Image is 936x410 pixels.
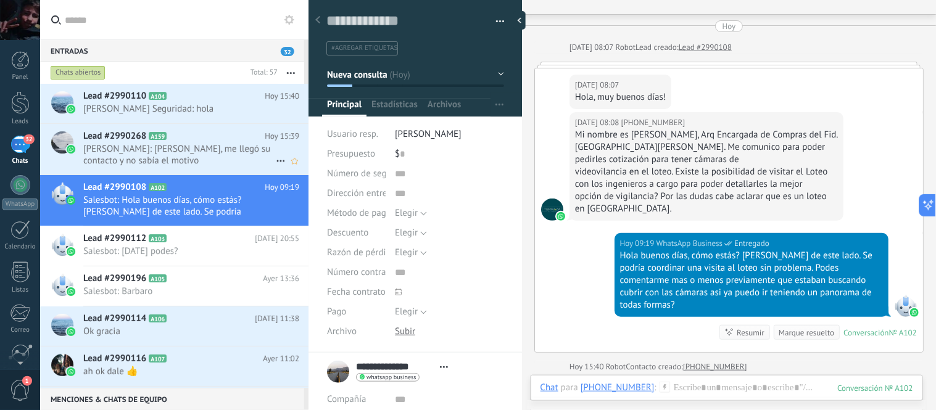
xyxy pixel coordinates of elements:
button: Más [278,62,304,84]
div: Panel [2,73,38,81]
span: Ayer 13:36 [263,273,299,285]
button: Elegir [395,223,427,243]
div: Hola, muy buenos días! [575,91,666,104]
span: Pago [327,307,346,316]
span: Número de seguimiento [327,169,422,178]
div: Método de pago [327,203,386,223]
span: Lead #2990268 [83,130,146,142]
span: : [655,382,656,394]
span: Archivos [428,99,461,117]
img: waba.svg [67,287,75,296]
div: WhatsApp [2,199,38,210]
span: A104 [149,92,167,100]
div: Archivo [327,322,386,342]
span: Ayer 11:02 [263,353,299,365]
div: Hoy [723,20,736,32]
a: Lead #2990268 A159 Hoy 15:39 [PERSON_NAME]: [PERSON_NAME], me llegó su contacto y no sabía el motivo [40,124,309,174]
span: 1 [22,376,32,386]
div: № A102 [889,327,917,338]
div: Leads [2,118,38,126]
div: Mi nombre es [PERSON_NAME], Arq Encargada de Compras del Fid. [GEOGRAPHIC_DATA][PERSON_NAME]. Me ... [575,129,838,215]
span: +5491154796830 [541,199,563,221]
span: Método de pago [327,208,391,218]
span: [PERSON_NAME]: [PERSON_NAME], me llegó su contacto y no sabía el motivo [83,143,276,166]
div: Lead creado: [636,41,679,54]
div: Descuento [327,223,386,243]
span: Salesbot: Barbaro [83,285,276,297]
div: Fecha contrato [327,282,386,302]
a: [PHONE_NUMBER] [683,361,747,373]
div: Número de seguimiento [327,164,386,184]
span: Elegir [395,247,418,258]
div: Presupuesto [327,144,386,164]
a: Lead #2990116 A107 Ayer 11:02 ah ok dale 👍 [40,346,309,386]
div: Número contrato [327,263,386,282]
div: Hola buenos días, cómo estás? [PERSON_NAME] de este lado. Se podría coordinar una visita al loteo... [620,250,883,311]
img: waba.svg [67,196,75,205]
span: Descuento [327,228,368,237]
span: Elegir [395,306,418,318]
img: waba.svg [67,145,75,154]
div: [DATE] 08:08 [575,117,621,129]
div: Compañía [327,390,386,409]
a: Lead #2990196 A105 Ayer 13:36 Salesbot: Barbaro [40,266,309,306]
div: Dirección entrega [327,184,386,203]
button: Elegir [395,203,427,223]
span: Lead #2990196 [83,273,146,285]
span: Estadísticas [371,99,418,117]
a: Lead #2990108 [679,41,732,54]
span: +5491154796830 [621,117,685,129]
div: Entradas [40,39,304,62]
a: Lead #2990112 A103 [DATE] 20:55 Salesbot: [DATE] podes? [40,226,309,266]
a: Lead #2990114 A106 [DATE] 11:38 Ok gracia [40,306,309,346]
span: A103 [149,234,167,242]
div: Listas [2,286,38,294]
div: 102 [838,383,913,393]
span: para [561,382,578,394]
span: #agregar etiquetas [331,44,397,52]
div: Hoy 09:19 [620,237,656,250]
span: WhatsApp Business [895,295,917,317]
span: Lead #2990112 [83,232,146,245]
button: Elegir [395,243,427,263]
span: Hoy 15:40 [265,90,299,102]
span: [PERSON_NAME] [395,128,462,140]
div: Razón de pérdida [327,243,386,263]
span: A159 [149,132,167,140]
button: Elegir [395,302,427,322]
span: WhatsApp Business [656,237,723,250]
span: Elegir [395,227,418,239]
span: Lead #2990110 [83,90,146,102]
span: [DATE] 11:38 [255,313,299,325]
span: Ok gracia [83,326,276,337]
div: Chats abiertos [51,65,106,80]
span: Salesbot: Hola buenos días, cómo estás? [PERSON_NAME] de este lado. Se podría coordinar una visit... [83,194,276,218]
span: A105 [149,274,167,282]
span: A102 [149,183,167,191]
span: Hoy 15:39 [265,130,299,142]
span: [DATE] 20:55 [255,232,299,245]
a: Lead #2990110 A104 Hoy 15:40 [PERSON_NAME] Seguridad: hola [40,84,309,123]
span: 32 [23,134,34,144]
div: Hoy 15:40 [569,361,606,373]
span: Lead #2990116 [83,353,146,365]
div: Pago [327,302,386,322]
span: Lead #2990108 [83,181,146,194]
span: Razón de pérdida [327,248,396,257]
div: [DATE] 08:07 [569,41,616,54]
img: waba.svg [67,247,75,256]
div: Resumir [737,327,764,338]
img: waba.svg [67,105,75,113]
span: Salesbot: [DATE] podes? [83,245,276,257]
span: Número contrato [327,268,394,277]
div: [DATE] 08:07 [575,79,621,91]
span: Usuario resp. [327,128,378,140]
div: +5491154796830 [581,382,655,393]
img: waba.svg [67,367,75,376]
span: Robot [616,42,636,52]
span: Robot [606,361,626,372]
span: Lead #2990114 [83,313,146,325]
span: whatsapp business [367,374,416,380]
span: A107 [149,355,167,363]
div: Ocultar [513,11,526,30]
